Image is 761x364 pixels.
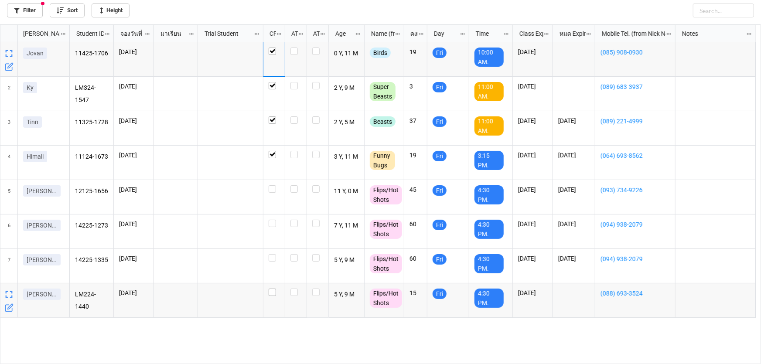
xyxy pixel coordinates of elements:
span: 7 [8,249,10,283]
div: Mobile Tel. (from Nick Name) [597,29,665,38]
div: 3:15 PM. [474,151,504,170]
p: LM324-1547 [75,82,109,105]
p: [DATE] [518,82,547,91]
p: 3 Y, 11 M [334,151,359,163]
div: Trial Student [199,29,253,38]
p: 12125-1656 [75,185,109,197]
a: (093) 734-9226 [601,185,670,195]
div: Flips/Hot Shots [370,254,402,273]
p: LM224-1440 [75,289,109,312]
p: 14225-1335 [75,254,109,266]
p: [DATE] [558,116,590,125]
div: Student ID (from [PERSON_NAME] Name) [71,29,104,38]
p: 37 [410,116,422,125]
div: Fri [433,220,447,230]
p: [DATE] [518,220,547,228]
div: Funny Bugs [370,151,395,170]
div: Flips/Hot Shots [370,220,402,239]
span: 5 [8,180,10,214]
p: [PERSON_NAME] [27,221,57,230]
div: Fri [433,48,447,58]
p: 60 [410,220,422,228]
a: Height [92,3,130,17]
a: (094) 938-2079 [601,254,670,264]
p: [PERSON_NAME] [27,255,57,264]
p: 11325-1728 [75,116,109,129]
p: 2 Y, 9 M [334,82,359,94]
p: [DATE] [518,48,547,56]
p: [DATE] [558,151,590,160]
a: (085) 908-0930 [601,48,670,57]
p: 2 Y, 5 M [334,116,359,129]
p: [DATE] [518,254,547,263]
div: 4:30 PM. [474,220,504,239]
p: 15 [410,289,422,297]
div: คงเหลือ (from Nick Name) [405,29,418,38]
p: 45 [410,185,422,194]
a: (089) 221-4999 [601,116,670,126]
div: Name (from Class) [366,29,395,38]
a: (089) 683-3937 [601,82,670,92]
div: Fri [433,289,447,299]
p: 19 [410,48,422,56]
div: หมด Expired date (from [PERSON_NAME] Name) [554,29,586,38]
p: [DATE] [518,116,547,125]
p: 14225-1273 [75,220,109,232]
div: มาเรียน [155,29,188,38]
div: Birds [370,48,391,58]
a: (094) 938-2079 [601,220,670,229]
div: Fri [433,116,447,127]
p: 11425-1706 [75,48,109,60]
p: Himali [27,152,44,161]
p: 11124-1673 [75,151,109,163]
div: จองวันที่ [115,29,144,38]
span: 3 [8,111,10,145]
p: [DATE] [558,185,590,194]
p: [DATE] [119,151,148,160]
p: 11 Y, 0 M [334,185,359,197]
div: Fri [433,254,447,265]
p: [DATE] [558,254,590,263]
p: [PERSON_NAME] [27,290,57,299]
div: Fri [433,82,447,92]
p: [PERSON_NAME] [27,187,57,195]
p: [DATE] [518,151,547,160]
a: Sort [50,3,85,17]
div: 4:30 PM. [474,289,504,308]
div: Fri [433,151,447,161]
div: 10:00 AM. [474,48,504,67]
div: Class Expiration [514,29,543,38]
div: Time [471,29,503,38]
p: 0 Y, 11 M [334,48,359,60]
p: 7 Y, 11 M [334,220,359,232]
div: Day [429,29,460,38]
p: [DATE] [119,185,148,194]
p: [DATE] [119,220,148,228]
p: [DATE] [119,82,148,91]
div: ATK [308,29,320,38]
div: ATT [286,29,298,38]
p: 3 [410,82,422,91]
div: [PERSON_NAME] Name [18,29,60,38]
p: [DATE] [119,48,148,56]
div: Beasts [370,116,396,127]
div: CF [264,29,276,38]
div: Fri [433,185,447,196]
span: 4 [8,146,10,180]
p: [DATE] [518,289,547,297]
p: Tinn [27,118,38,126]
p: [DATE] [518,185,547,194]
div: 4:30 PM. [474,254,504,273]
div: Flips/Hot Shots [370,289,402,308]
a: (088) 693-3524 [601,289,670,298]
div: Super Beasts [370,82,396,101]
div: 4:30 PM. [474,185,504,204]
p: 19 [410,151,422,160]
div: 11:00 AM. [474,82,504,101]
p: 60 [410,254,422,263]
div: Flips/Hot Shots [370,185,402,204]
p: [DATE] [558,220,590,228]
div: Notes [677,29,746,38]
p: Ky [27,83,34,92]
p: [DATE] [119,289,148,297]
